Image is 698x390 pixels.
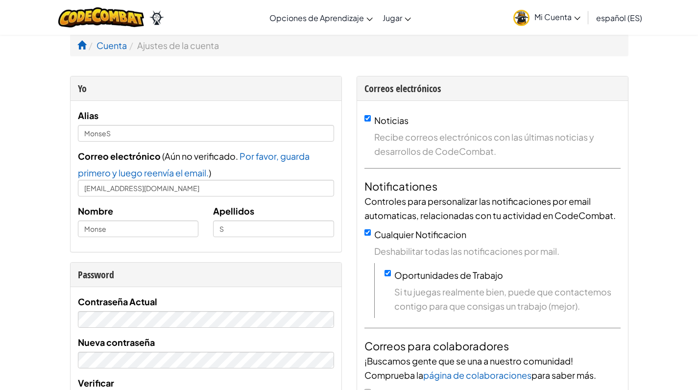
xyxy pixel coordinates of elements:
[269,13,364,23] span: Opciones de Aprendizaje
[374,244,621,258] span: Deshabilitar todas las notificaciones por mail.
[78,376,114,390] label: Verificar
[127,38,219,52] li: Ajustes de la cuenta
[209,167,211,178] span: )
[378,4,416,31] a: Jugar
[374,115,409,126] label: Noticias
[383,13,402,23] span: Jugar
[78,108,98,122] label: Alias
[394,269,503,281] label: Oportunidades de Trabajo
[149,10,165,25] img: Ozaria
[165,150,240,162] span: Aún no verificado.
[394,285,621,313] span: Si tu juegas realmente bien, puede que contactemos contigo para que consigas un trabajo (mejor).
[78,335,155,349] label: Nueva contraseña
[364,355,573,381] span: ¡Buscamos gente que se una a nuestro comunidad! Comprueba la
[78,294,157,309] label: Contraseña Actual
[596,13,642,23] span: español (ES)
[374,130,621,158] span: Recibe correos electrónicos con las últimas noticias y desarrollos de CodeCombat.
[508,2,585,33] a: Mi Cuenta
[78,150,161,162] span: Correo electrónico
[58,7,144,27] img: CodeCombat logo
[265,4,378,31] a: Opciones de Aprendizaje
[96,40,127,51] a: Cuenta
[213,204,254,218] label: Apellidos
[374,229,466,240] label: Cualquier Notificacion
[534,12,580,22] span: Mi Cuenta
[531,369,596,381] span: para saber más.
[364,81,621,96] div: Correos electrónicos
[161,150,165,162] span: (
[423,369,531,381] a: página de colaboraciones
[364,338,621,354] h4: Correos para colaboradores
[513,10,530,26] img: avatar
[364,195,616,221] span: Controles para personalizar las notificaciones por email automaticas, relacionadas con tu activid...
[78,204,113,218] label: Nombre
[591,4,647,31] a: español (ES)
[364,178,621,194] h4: Notificationes
[78,81,334,96] div: Yo
[78,268,334,282] div: Password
